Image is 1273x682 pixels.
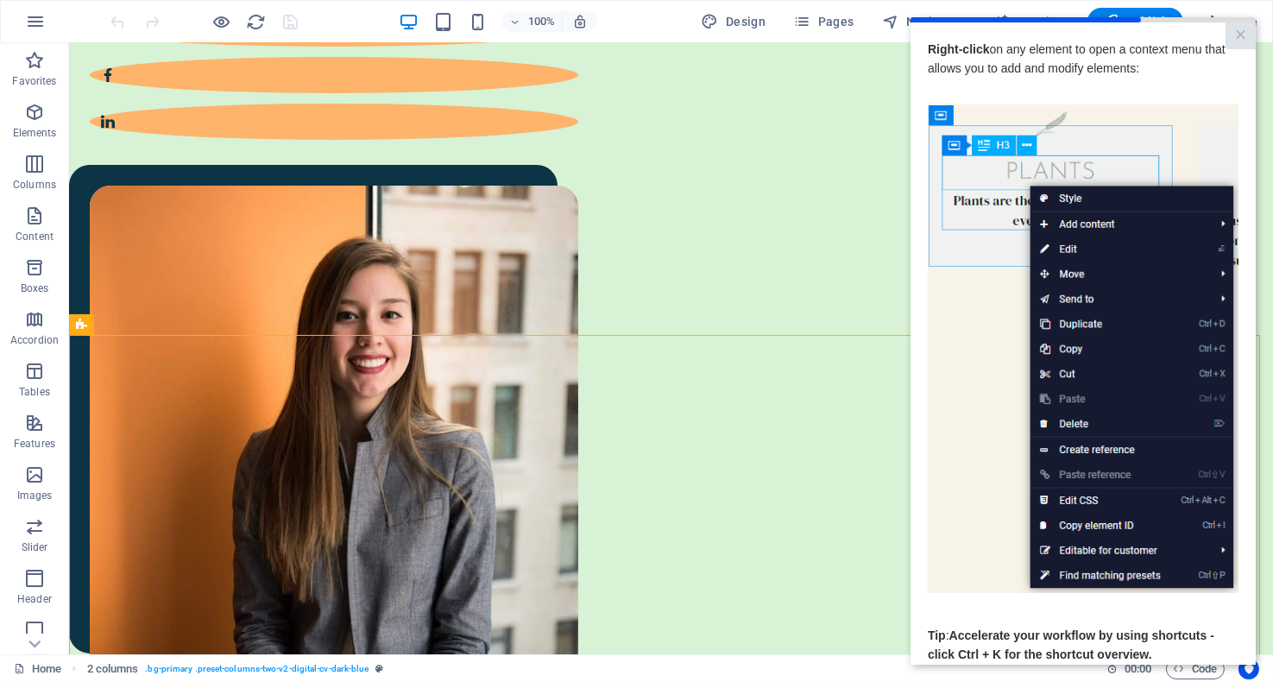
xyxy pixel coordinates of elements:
[35,611,39,625] span: :
[1174,659,1217,679] span: Code
[12,74,56,88] p: Favorites
[1204,13,1258,30] span: More
[1087,8,1183,35] button: Publish
[882,13,964,30] span: Navigator
[87,659,139,679] span: Click to select. Double-click to edit
[17,576,328,595] p: ​
[1238,659,1259,679] button: Usercentrics
[13,126,57,140] p: Elements
[17,489,53,502] p: Images
[17,592,52,606] p: Header
[17,611,35,625] span: Tip
[1197,8,1265,35] button: More
[247,12,267,32] i: Reload page
[17,611,304,644] span: Accelerate your workflow by using shortcuts - click Ctrl + K for the shortcut overview.
[1166,659,1225,679] button: Code
[14,659,61,679] a: Click to cancel selection. Double-click to open Pages
[87,659,384,679] nav: breadcrumb
[793,13,854,30] span: Pages
[211,11,232,32] button: Click here to leave preview mode and continue editing
[145,659,369,679] span: . bg-primary .preset-columns-two-v2-digital-cv-dark-blue
[315,5,345,32] a: Close modal
[17,25,315,58] span: on any element to open a context menu that allows you to add and modify elements:
[13,178,56,192] p: Columns
[875,8,971,35] button: Navigator
[527,11,555,32] h6: 100%
[992,13,1067,30] span: AI Writer
[17,25,79,39] strong: Right-click
[786,8,860,35] button: Pages
[985,8,1074,35] button: AI Writer
[19,385,50,399] p: Tables
[1106,659,1152,679] h6: Session time
[1125,659,1151,679] span: 00 00
[572,14,588,29] i: On resize automatically adjust zoom level to fit chosen device.
[501,11,563,32] button: 100%
[246,11,267,32] button: reload
[1101,13,1169,30] span: Publish
[695,8,773,35] div: Design (Ctrl+Alt+Y)
[1137,662,1139,675] span: :
[702,13,766,30] span: Design
[22,540,48,554] p: Slider
[14,437,55,451] p: Features
[10,333,59,347] p: Accordion
[21,281,49,295] p: Boxes
[16,230,54,243] p: Content
[376,664,384,673] i: This element is a customizable preset
[695,8,773,35] button: Design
